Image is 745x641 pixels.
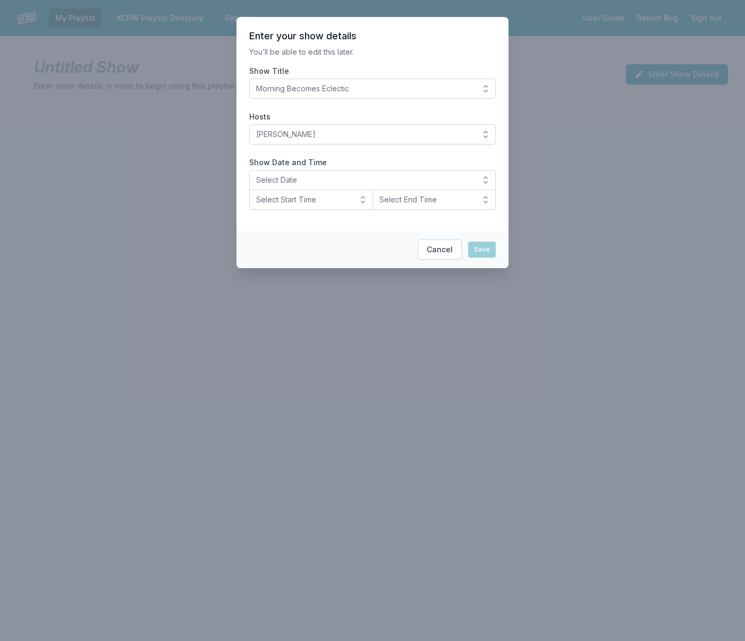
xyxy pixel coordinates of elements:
[256,194,351,205] span: Select Start Time
[249,190,373,210] button: Select Start Time
[249,30,496,42] header: Enter your show details
[249,124,496,144] button: [PERSON_NAME]
[372,190,496,210] button: Select End Time
[249,47,496,57] p: You’ll be able to edit this later.
[256,83,474,94] span: Morning Becomes Eclectic
[249,79,496,99] button: Morning Becomes Eclectic
[256,129,474,140] span: [PERSON_NAME]
[256,175,474,185] span: Select Date
[249,66,496,76] label: Show Title
[249,112,496,122] label: Hosts
[418,240,462,260] button: Cancel
[249,157,327,168] legend: Show Date and Time
[249,170,496,190] button: Select Date
[468,242,496,258] button: Save
[379,194,475,205] span: Select End Time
